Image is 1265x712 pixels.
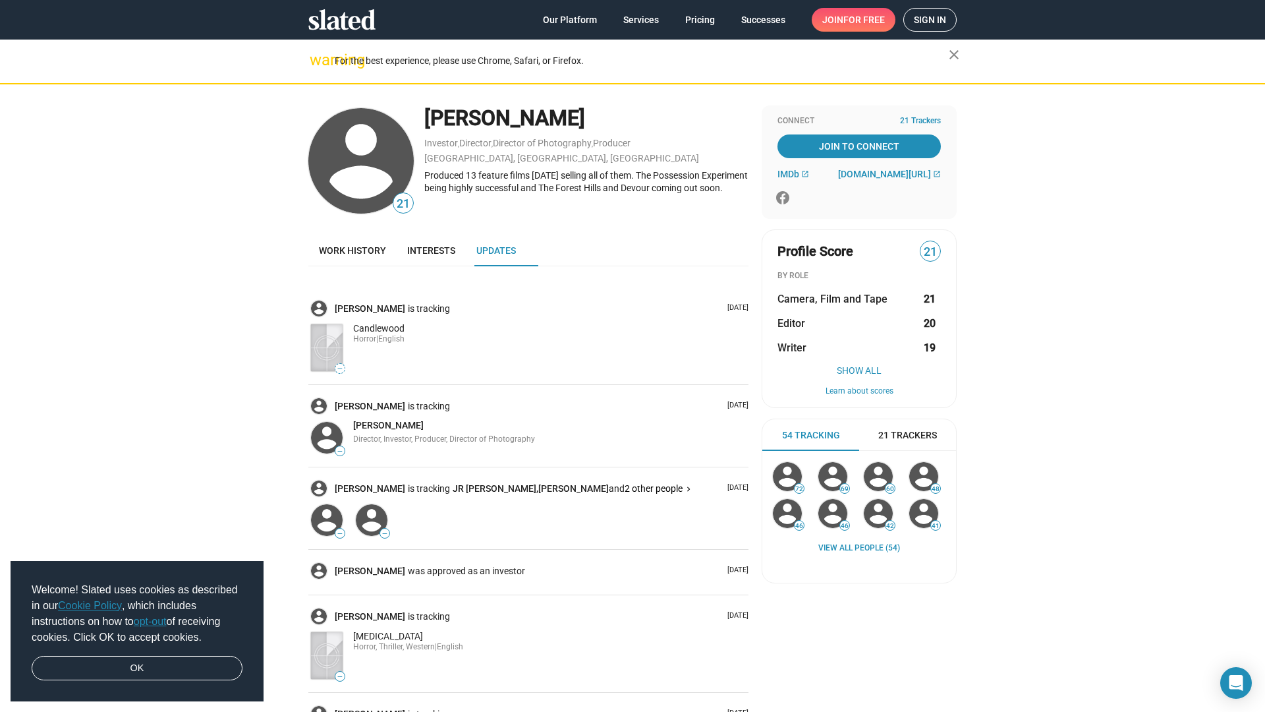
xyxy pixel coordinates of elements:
[453,483,538,494] span: JR [PERSON_NAME],
[32,656,242,681] a: dismiss cookie message
[613,8,669,32] a: Services
[777,271,941,282] div: BY ROLE
[795,485,804,493] span: 72
[843,8,885,32] span: for free
[777,116,941,127] div: Connect
[458,140,459,148] span: ,
[685,8,715,32] span: Pricing
[777,169,799,179] span: IMDb
[625,483,692,495] button: 2 other people
[407,245,455,256] span: Interests
[1220,667,1252,699] div: Open Intercom Messenger
[946,47,962,63] mat-icon: close
[476,245,516,256] span: Updates
[822,8,885,32] span: Join
[812,8,895,32] a: Joinfor free
[931,485,940,493] span: 48
[11,561,264,702] div: cookieconsent
[335,303,408,315] a: [PERSON_NAME]
[538,483,609,494] span: [PERSON_NAME]
[435,642,437,651] span: |
[731,8,796,32] a: Successes
[722,483,748,493] p: [DATE]
[335,400,408,413] a: [PERSON_NAME]
[308,235,397,266] a: Work history
[675,8,725,32] a: Pricing
[408,303,453,315] span: is tracking
[353,631,423,641] span: [MEDICAL_DATA]
[408,400,453,413] span: is tracking
[924,316,936,330] strong: 20
[335,483,408,495] a: [PERSON_NAME]
[335,530,345,537] span: —
[335,565,408,578] a: [PERSON_NAME]
[353,434,535,444] span: Director, Investor, Producer, Director of Photography
[878,429,937,442] span: 21 Trackers
[780,134,938,158] span: Join To Connect
[335,448,345,455] span: —
[466,235,526,266] a: Updates
[543,8,597,32] span: Our Platform
[335,610,408,623] a: [PERSON_NAME]
[453,483,538,495] a: JR [PERSON_NAME],
[777,386,941,397] button: Learn about scores
[933,170,941,178] mat-icon: open_in_new
[353,334,376,343] span: Horror
[818,543,900,554] a: View all People (54)
[437,642,463,651] span: English
[353,419,424,432] a: [PERSON_NAME]
[777,365,941,376] button: Show All
[722,566,748,576] p: [DATE]
[134,616,167,627] a: opt-out
[58,600,122,611] a: Cookie Policy
[353,323,405,334] span: Candlewood
[777,341,806,355] span: Writer
[623,8,659,32] span: Services
[684,483,693,496] mat-icon: keyboard_arrow_right
[380,530,389,537] span: —
[376,334,378,343] span: |
[777,243,853,260] span: Profile Score
[493,138,592,148] a: Director of Photography
[408,565,528,578] span: was approved as an investor
[777,169,809,179] a: IMDb
[335,673,345,680] span: —
[335,365,345,372] span: —
[722,611,748,621] p: [DATE]
[885,485,895,493] span: 60
[538,483,609,495] a: [PERSON_NAME]
[424,153,699,163] a: [GEOGRAPHIC_DATA], [GEOGRAPHIC_DATA], [GEOGRAPHIC_DATA]
[741,8,785,32] span: Successes
[801,170,809,178] mat-icon: open_in_new
[924,292,936,306] strong: 21
[609,483,625,494] span: and
[424,169,748,194] div: Produced 13 feature films [DATE] selling all of them. The Possession Experiment being highly succ...
[924,341,936,355] strong: 19
[424,104,748,133] div: [PERSON_NAME]
[319,245,386,256] span: Work history
[353,642,435,651] span: Horror, Thriller, Western
[722,303,748,313] p: [DATE]
[378,334,405,343] span: English
[795,522,804,530] span: 46
[838,169,941,179] a: [DOMAIN_NAME][URL]
[838,169,931,179] span: [DOMAIN_NAME][URL]
[782,429,840,442] span: 54 Tracking
[722,401,748,411] p: [DATE]
[920,243,940,261] span: 21
[903,8,957,32] a: Sign in
[32,582,242,645] span: Welcome! Slated uses cookies as described in our , which includes instructions on how to of recei...
[335,52,949,70] div: For the best experience, please use Chrome, Safari, or Firefox.
[310,52,325,68] mat-icon: warning
[424,138,458,148] a: Investor
[777,292,887,306] span: Camera, Film and Tape
[397,235,466,266] a: Interests
[353,420,424,430] span: [PERSON_NAME]
[777,134,941,158] a: Join To Connect
[840,522,849,530] span: 46
[914,9,946,31] span: Sign in
[593,138,631,148] a: Producer
[592,140,593,148] span: ,
[900,116,941,127] span: 21 Trackers
[532,8,607,32] a: Our Platform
